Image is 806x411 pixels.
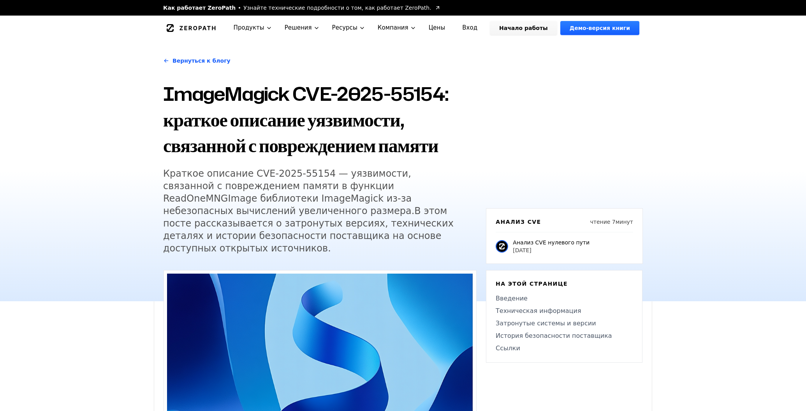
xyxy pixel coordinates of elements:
ya-tr-span: Вернуться к блогу [172,57,231,65]
ya-tr-span: Узнайте технические подробности о том, как работает ZeroPath. [243,5,431,11]
a: Техническая информация [496,306,633,316]
ya-tr-span: минут [616,219,633,225]
button: Продукты [227,16,278,40]
a: Вход [453,21,487,35]
a: Введение [496,294,633,303]
a: Вернуться к блогу [163,50,231,72]
ya-tr-span: Анализ CVE нулевого пути [513,239,590,246]
a: Демо-версия книги [560,21,639,35]
ya-tr-span: Ресурсы [332,23,357,32]
ya-tr-span: Краткое описание CVE-2025-55154 — уязвимости, связанной с повреждением памяти в функции ReadOneMN... [163,168,414,216]
ya-tr-span: Начало работы [499,24,548,32]
ya-tr-span: Введение [496,295,528,302]
ya-tr-span: Компания [378,23,408,32]
button: Компания [371,16,422,40]
ya-tr-span: Ссылки [496,344,520,352]
ya-tr-span: Решения [285,23,312,32]
nav: Глобальный [154,16,652,40]
ya-tr-span: Анализ CVE [496,219,541,225]
ya-tr-span: На этой странице [496,281,568,287]
ya-tr-span: История безопасности поставщика [496,332,612,339]
a: Затронутые системы и версии [496,319,633,328]
p: [DATE] [513,246,590,254]
ya-tr-span: Как работает ZeroPath [163,5,236,11]
a: Как работает ZeroPathУзнайте технические подробности о том, как работает ZeroPath. [163,4,441,12]
a: Ссылки [496,344,633,353]
ya-tr-span: Техническая информация [496,307,581,314]
img: Анализ CVE нулевого пути [496,240,508,253]
a: История безопасности поставщика [496,331,633,341]
ya-tr-span: Демо-версия книги [570,24,630,32]
ya-tr-span: Продукты [234,23,264,32]
a: Цены [422,16,452,40]
ya-tr-span: чтение 7 [590,219,615,225]
button: Ресурсы [326,16,371,40]
button: Решения [278,16,326,40]
ya-tr-span: Вход [462,23,477,32]
ya-tr-span: ImageMagick CVE-2025-55154: краткое описание уязвимости, связанной с повреждением памяти [163,81,449,158]
a: Начало работы [490,21,557,35]
ya-tr-span: Цены [429,23,445,32]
